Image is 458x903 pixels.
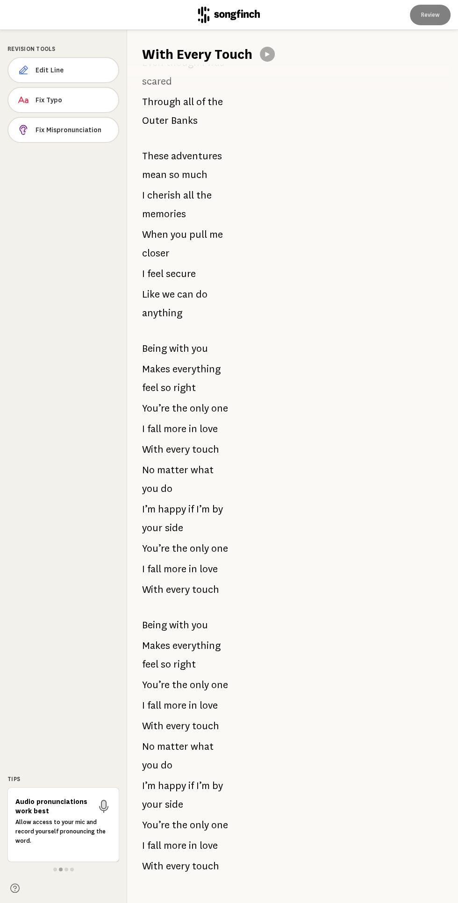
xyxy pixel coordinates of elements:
[189,420,197,438] span: in
[142,205,186,223] span: memories
[15,818,111,846] p: Allow access to your mic and record yourself pronouncing the word.
[142,45,252,64] h1: With Every Touch
[142,165,167,184] span: mean
[142,92,181,111] span: Through
[142,304,182,322] span: anything
[192,717,219,735] span: touch
[166,857,190,875] span: every
[200,560,218,578] span: love
[192,616,208,634] span: you
[165,519,183,537] span: side
[142,186,145,205] span: I
[142,519,163,537] span: your
[142,378,158,397] span: feel
[209,225,223,244] span: me
[192,339,208,358] span: you
[142,675,170,694] span: You’re
[36,65,111,75] span: Edit Line
[142,539,170,558] span: You’re
[142,636,170,655] span: Makes
[172,539,187,558] span: the
[190,675,209,694] span: only
[142,72,172,91] span: scared
[162,285,175,304] span: we
[182,165,208,184] span: much
[212,500,223,519] span: by
[7,87,119,113] button: Fix Typo
[190,399,209,418] span: only
[166,440,190,459] span: every
[171,147,222,165] span: adventures
[188,500,194,519] span: if
[142,836,145,855] span: I
[211,675,228,694] span: one
[172,675,187,694] span: the
[196,285,208,304] span: do
[208,92,223,111] span: the
[192,857,219,875] span: touch
[142,461,155,479] span: No
[192,580,219,599] span: touch
[211,816,228,834] span: one
[191,461,214,479] span: what
[142,500,156,519] span: I’m
[142,147,169,165] span: These
[190,816,209,834] span: only
[200,836,218,855] span: love
[7,117,119,143] button: Fix Mispronunciation
[189,696,197,715] span: in
[142,285,160,304] span: Like
[200,420,218,438] span: love
[142,616,167,634] span: Being
[189,225,207,244] span: pull
[142,816,170,834] span: You’re
[142,696,145,715] span: I
[183,186,194,205] span: all
[142,111,169,130] span: Outer
[164,420,186,438] span: more
[171,111,198,130] span: Banks
[147,560,161,578] span: fall
[161,655,171,674] span: so
[147,186,181,205] span: cherish
[191,737,214,756] span: what
[196,186,212,205] span: the
[172,636,221,655] span: everything
[169,165,179,184] span: so
[166,264,196,283] span: secure
[200,696,218,715] span: love
[142,737,155,756] span: No
[142,244,170,263] span: closer
[142,560,145,578] span: I
[142,399,170,418] span: You’re
[142,339,167,358] span: Being
[142,225,168,244] span: When
[169,339,189,358] span: with
[173,378,196,397] span: right
[188,776,194,795] span: if
[142,655,158,674] span: feel
[164,696,186,715] span: more
[172,816,187,834] span: the
[142,857,164,875] span: With
[15,797,93,816] h6: Audio pronunciations work best
[7,45,119,53] div: Revision Tools
[196,776,210,795] span: I’m
[142,776,156,795] span: I’m
[183,92,194,111] span: all
[147,696,161,715] span: fall
[36,95,111,105] span: Fix Typo
[7,57,119,83] button: Edit Line
[161,756,172,775] span: do
[142,440,164,459] span: With
[157,737,188,756] span: matter
[142,479,158,498] span: you
[161,479,172,498] span: do
[169,616,189,634] span: with
[196,92,205,111] span: of
[166,580,190,599] span: every
[147,836,161,855] span: fall
[142,420,145,438] span: I
[171,225,187,244] span: you
[7,775,119,783] div: Tips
